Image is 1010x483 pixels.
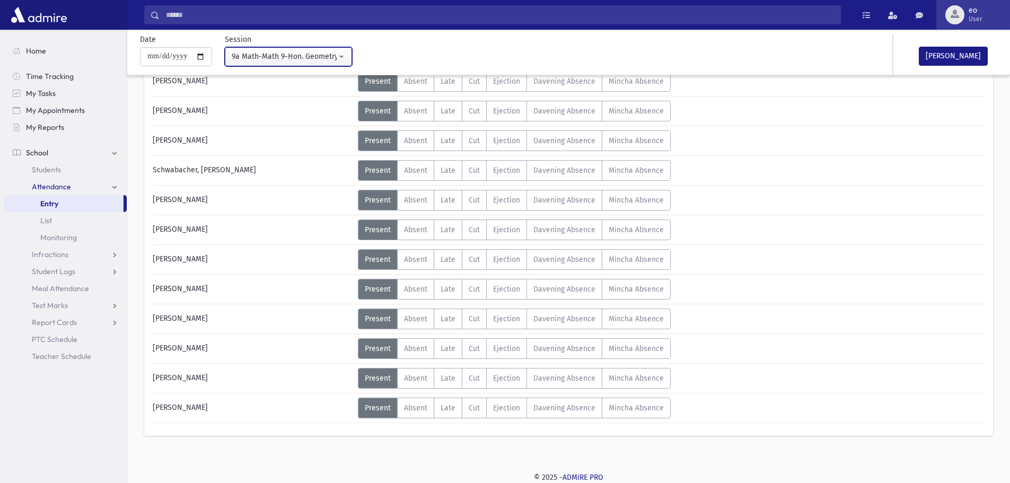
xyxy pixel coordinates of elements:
span: Davening Absence [533,107,595,116]
span: Present [365,196,391,205]
label: Date [140,34,156,45]
span: Ejection [493,255,520,264]
div: Schwabacher, [PERSON_NAME] [147,160,358,181]
div: [PERSON_NAME] [147,190,358,210]
input: Search [160,5,840,24]
span: Cut [469,374,480,383]
span: Davening Absence [533,403,595,412]
span: Ejection [493,285,520,294]
span: Davening Absence [533,374,595,383]
span: Late [441,374,455,383]
a: Student Logs [4,263,127,280]
span: Ejection [493,374,520,383]
span: Present [365,225,391,234]
div: AttTypes [358,249,671,270]
a: My Reports [4,119,127,136]
span: Davening Absence [533,314,595,323]
span: Cut [469,166,480,175]
div: AttTypes [358,190,671,210]
span: Late [441,107,455,116]
a: Test Marks [4,297,127,314]
span: Late [441,77,455,86]
span: Davening Absence [533,344,595,353]
div: [PERSON_NAME] [147,130,358,151]
a: Home [4,42,127,59]
span: Absent [404,225,427,234]
a: Meal Attendance [4,280,127,297]
span: Present [365,77,391,86]
span: Absent [404,314,427,323]
div: [PERSON_NAME] [147,309,358,329]
span: Davening Absence [533,225,595,234]
button: 9a Math-Math 9-Hon. Geometry(10:43AM-11:27AM) [225,47,352,66]
div: AttTypes [358,130,671,151]
button: [PERSON_NAME] [919,47,988,66]
span: Absent [404,285,427,294]
span: User [969,15,982,23]
span: Test Marks [32,301,68,310]
span: Teacher Schedule [32,352,91,361]
span: Ejection [493,225,520,234]
a: Teacher Schedule [4,348,127,365]
a: Attendance [4,178,127,195]
span: Absent [404,77,427,86]
span: Mincha Absence [609,166,664,175]
div: AttTypes [358,71,671,92]
span: Students [32,165,61,174]
a: My Appointments [4,102,127,119]
span: Present [365,136,391,145]
div: AttTypes [358,309,671,329]
span: Absent [404,196,427,205]
span: Mincha Absence [609,107,664,116]
span: Ejection [493,314,520,323]
span: Mincha Absence [609,225,664,234]
div: [PERSON_NAME] [147,219,358,240]
span: List [40,216,52,225]
div: [PERSON_NAME] [147,338,358,359]
div: AttTypes [358,279,671,300]
span: Davening Absence [533,166,595,175]
span: Cut [469,344,480,353]
div: 9a Math-Math 9-Hon. Geometry(10:43AM-11:27AM) [232,51,337,62]
a: My Tasks [4,85,127,102]
span: Cut [469,136,480,145]
div: AttTypes [358,338,671,359]
span: School [26,148,48,157]
a: School [4,144,127,161]
span: Absent [404,255,427,264]
a: List [4,212,127,229]
div: [PERSON_NAME] [147,398,358,418]
span: Present [365,344,391,353]
span: My Tasks [26,89,56,98]
span: Entry [40,199,58,208]
span: Absent [404,403,427,412]
div: [PERSON_NAME] [147,279,358,300]
label: Session [225,34,251,45]
span: Ejection [493,77,520,86]
div: AttTypes [358,219,671,240]
span: Present [365,374,391,383]
a: Entry [4,195,124,212]
span: Home [26,46,46,56]
span: Infractions [32,250,68,259]
span: Mincha Absence [609,77,664,86]
span: Ejection [493,166,520,175]
span: My Reports [26,122,64,132]
span: eo [969,6,982,15]
span: Davening Absence [533,136,595,145]
div: [PERSON_NAME] [147,368,358,389]
span: Absent [404,107,427,116]
div: [PERSON_NAME] [147,71,358,92]
span: Cut [469,403,480,412]
span: Mincha Absence [609,255,664,264]
span: Mincha Absence [609,136,664,145]
span: Present [365,285,391,294]
span: Mincha Absence [609,403,664,412]
span: Absent [404,166,427,175]
span: Ejection [493,107,520,116]
span: Attendance [32,182,71,191]
span: Absent [404,136,427,145]
span: Late [441,255,455,264]
span: Mincha Absence [609,314,664,323]
span: Late [441,196,455,205]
